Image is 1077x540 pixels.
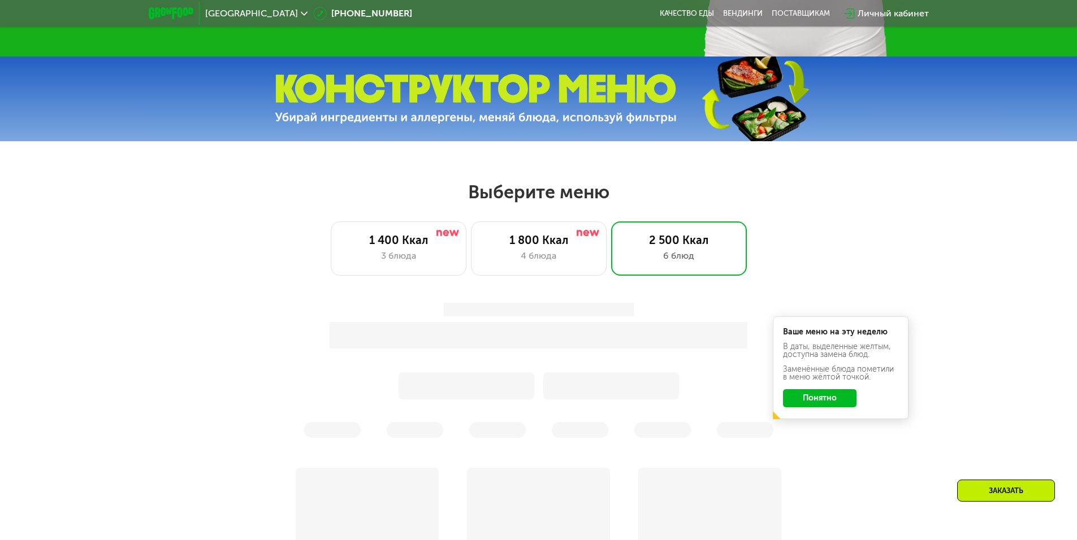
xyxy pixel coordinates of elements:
[313,7,412,20] a: [PHONE_NUMBER]
[858,7,929,20] div: Личный кабинет
[957,480,1055,502] div: Заказать
[343,249,455,263] div: 3 блюда
[205,9,298,18] span: [GEOGRAPHIC_DATA]
[723,9,763,18] a: Вендинги
[783,389,857,407] button: Понятно
[623,233,735,247] div: 2 500 Ккал
[783,328,898,336] div: Ваше меню на эту неделю
[660,9,714,18] a: Качество еды
[343,233,455,247] div: 1 400 Ккал
[783,365,898,381] div: Заменённые блюда пометили в меню жёлтой точкой.
[623,249,735,263] div: 6 блюд
[483,233,595,247] div: 1 800 Ккал
[783,343,898,359] div: В даты, выделенные желтым, доступна замена блюд.
[36,181,1041,203] h2: Выберите меню
[483,249,595,263] div: 4 блюда
[772,9,830,18] div: поставщикам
